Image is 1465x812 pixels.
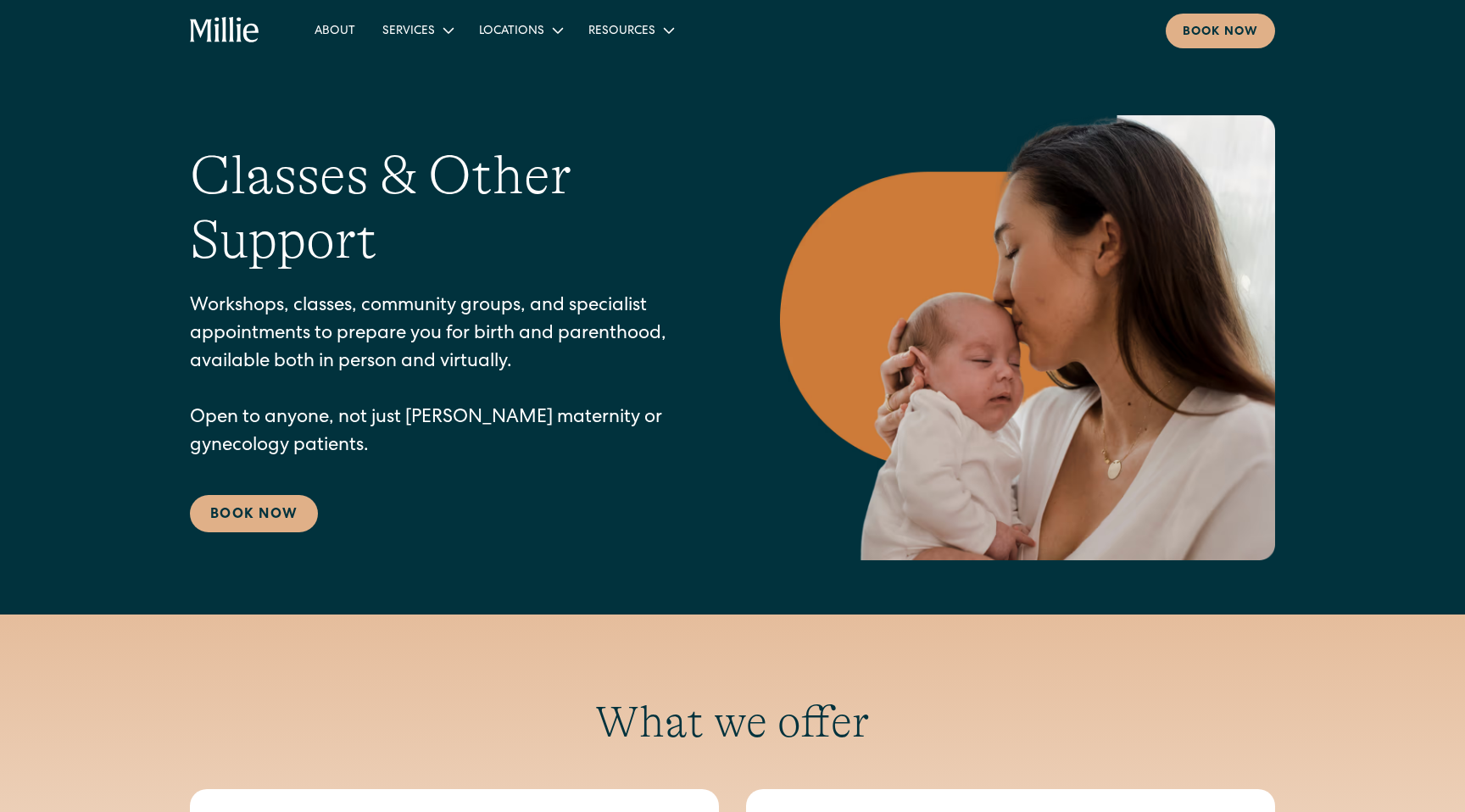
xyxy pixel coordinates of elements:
div: Services [382,23,435,41]
div: Locations [465,16,575,44]
div: Services [369,16,465,44]
div: Locations [479,23,544,41]
a: Book now [1166,14,1275,48]
h1: Classes & Other Support [190,143,712,274]
div: Book now [1183,24,1258,42]
div: Resources [588,23,655,41]
div: Resources [575,16,686,44]
a: About [301,16,369,44]
p: Workshops, classes, community groups, and specialist appointments to prepare you for birth and pa... [190,293,712,461]
img: Mother kissing her newborn on the forehead, capturing a peaceful moment of love and connection in... [780,115,1275,560]
h2: What we offer [190,696,1275,748]
a: Book Now [190,495,318,532]
a: home [190,17,260,44]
